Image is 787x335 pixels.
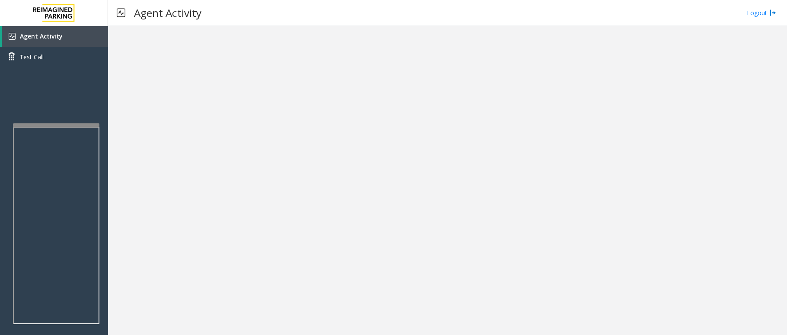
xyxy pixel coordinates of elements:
img: 'icon' [9,33,16,40]
a: Agent Activity [2,26,108,47]
img: pageIcon [117,2,125,23]
h3: Agent Activity [130,2,206,23]
span: Test Call [19,52,44,61]
span: Agent Activity [20,32,63,40]
a: Logout [747,8,776,17]
img: logout [769,8,776,17]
